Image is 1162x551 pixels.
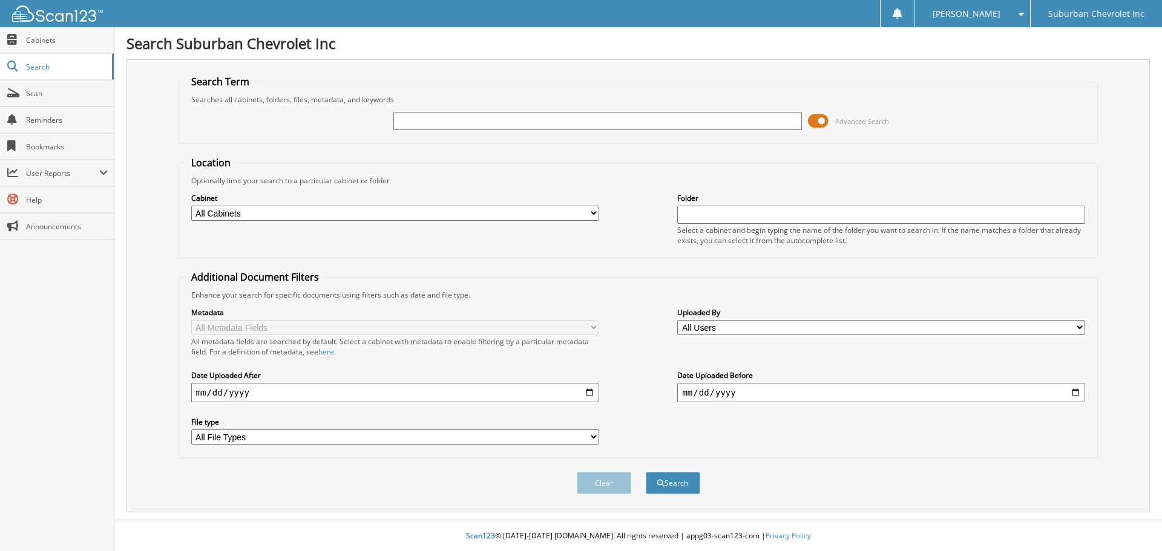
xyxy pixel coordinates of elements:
div: All metadata fields are searched by default. Select a cabinet with metadata to enable filtering b... [191,336,599,357]
span: Scan [26,88,108,99]
span: Bookmarks [26,142,108,152]
span: Search [26,62,106,72]
div: Searches all cabinets, folders, files, metadata, and keywords [185,94,1092,105]
label: Folder [677,193,1085,203]
a: here [318,347,334,357]
a: Privacy Policy [766,530,811,541]
input: start [191,383,599,402]
span: Scan123 [466,530,495,541]
span: Advanced Search [835,117,889,126]
span: Cabinets [26,35,108,45]
span: User Reports [26,168,99,178]
button: Search [646,472,700,494]
div: Optionally limit your search to a particular cabinet or folder [185,175,1092,186]
span: Suburban Chevrolet Inc [1048,10,1144,18]
label: File type [191,417,599,427]
label: Date Uploaded Before [677,370,1085,380]
legend: Additional Document Filters [185,270,325,284]
legend: Location [185,156,237,169]
label: Metadata [191,307,599,318]
label: Date Uploaded After [191,370,599,380]
div: Enhance your search for specific documents using filters such as date and file type. [185,290,1092,300]
span: Reminders [26,115,108,125]
legend: Search Term [185,75,255,88]
button: Clear [577,472,631,494]
img: scan123-logo-white.svg [12,5,103,22]
div: © [DATE]-[DATE] [DOMAIN_NAME]. All rights reserved | appg03-scan123-com | [114,521,1162,551]
label: Uploaded By [677,307,1085,318]
input: end [677,383,1085,402]
div: Select a cabinet and begin typing the name of the folder you want to search in. If the name match... [677,225,1085,246]
label: Cabinet [191,193,599,203]
h1: Search Suburban Chevrolet Inc [126,33,1150,53]
span: Announcements [26,221,108,232]
span: [PERSON_NAME] [933,10,1000,18]
span: Help [26,195,108,205]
